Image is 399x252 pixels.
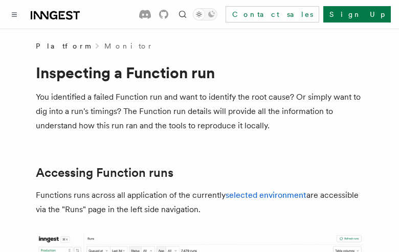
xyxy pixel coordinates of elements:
[36,90,363,133] p: You identified a failed Function run and want to identify the root cause? Or simply want to dig i...
[36,63,363,82] h1: Inspecting a Function run
[226,6,319,22] a: Contact sales
[104,41,153,51] a: Monitor
[176,8,189,20] button: Find something...
[8,8,20,20] button: Toggle navigation
[226,190,306,200] a: selected environment
[36,188,363,217] p: Functions runs across all application of the currently are accessible via the "Runs" page in the ...
[36,41,90,51] span: Platform
[193,8,217,20] button: Toggle dark mode
[323,6,391,22] a: Sign Up
[36,166,173,180] a: Accessing Function runs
